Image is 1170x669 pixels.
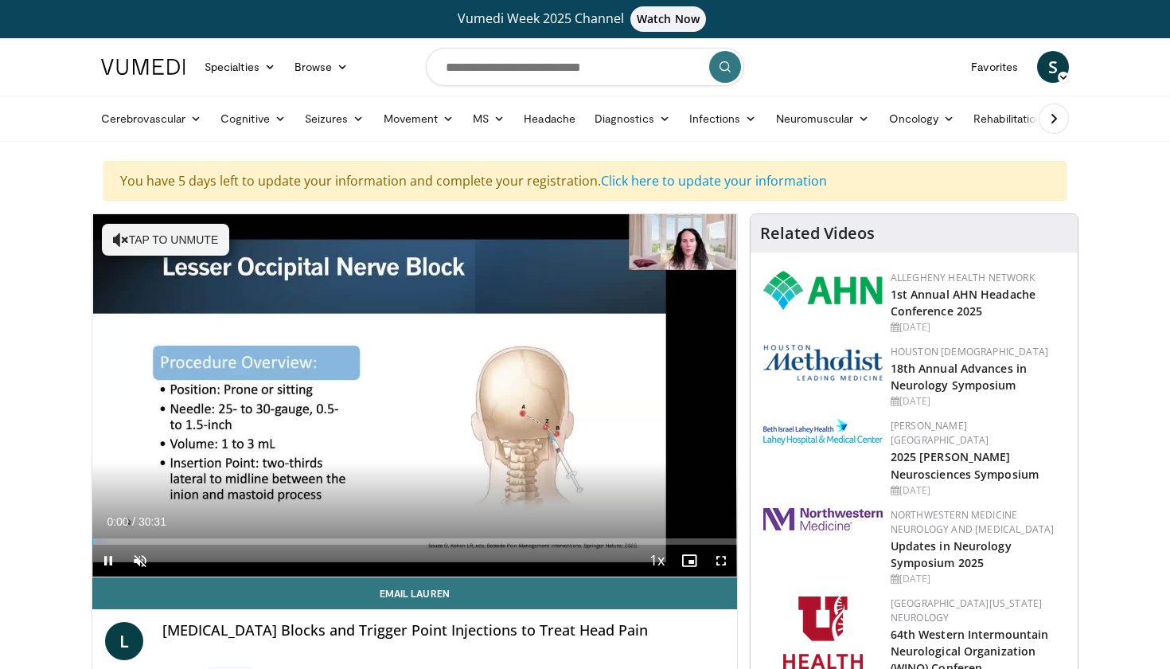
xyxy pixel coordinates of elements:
a: Houston [DEMOGRAPHIC_DATA] [891,345,1048,358]
div: Progress Bar [92,538,737,545]
a: Northwestern Medicine Neurology and [MEDICAL_DATA] [891,508,1055,536]
div: [DATE] [891,483,1065,498]
img: 5e4488cc-e109-4a4e-9fd9-73bb9237ee91.png.150x105_q85_autocrop_double_scale_upscale_version-0.2.png [763,345,883,381]
a: Diagnostics [585,103,680,135]
button: Pause [92,545,124,577]
a: Cerebrovascular [92,103,211,135]
a: S [1037,51,1069,83]
a: 1st Annual AHN Headache Conference 2025 [891,287,1035,319]
h4: Related Videos [760,224,875,243]
a: [GEOGRAPHIC_DATA][US_STATE] Neurology [891,597,1043,624]
img: 628ffacf-ddeb-4409-8647-b4d1102df243.png.150x105_q85_autocrop_double_scale_upscale_version-0.2.png [763,271,883,310]
a: Updates in Neurology Symposium 2025 [891,538,1012,570]
span: 30:31 [138,515,166,528]
span: Watch Now [630,6,706,32]
a: Specialties [195,51,285,83]
a: Movement [374,103,464,135]
input: Search topics, interventions [426,48,744,86]
div: [DATE] [891,572,1065,586]
a: Rehabilitation [964,103,1051,135]
div: [DATE] [891,320,1065,334]
button: Enable picture-in-picture mode [673,545,705,577]
a: Click here to update your information [601,172,827,190]
a: Headache [514,103,585,135]
span: Vumedi Week 2025 Channel [458,10,712,27]
a: Neuromuscular [766,103,879,135]
a: Cognitive [211,103,295,135]
a: MS [463,103,514,135]
a: Browse [285,51,358,83]
a: 18th Annual Advances in Neurology Symposium [891,361,1027,393]
a: L [105,622,143,660]
a: Email Lauren [92,577,737,609]
img: 2a462fb6-9365-492a-ac79-3166a6f924d8.png.150x105_q85_autocrop_double_scale_upscale_version-0.2.jpg [763,508,883,530]
a: Oncology [879,103,965,135]
img: VuMedi Logo [101,59,185,75]
a: [PERSON_NAME][GEOGRAPHIC_DATA] [891,419,989,447]
a: Allegheny Health Network [891,271,1035,284]
a: Vumedi Week 2025 ChannelWatch Now [103,6,1067,32]
img: e7977282-282c-4444-820d-7cc2733560fd.jpg.150x105_q85_autocrop_double_scale_upscale_version-0.2.jpg [763,419,883,445]
div: You have 5 days left to update your information and complete your registration. [103,161,1067,201]
button: Unmute [124,545,156,577]
span: / [132,515,135,528]
h4: [MEDICAL_DATA] Blocks and Trigger Point Injections to Treat Head Pain [162,622,724,640]
a: Seizures [295,103,374,135]
div: [DATE] [891,394,1065,409]
button: Fullscreen [705,545,737,577]
a: Favorites [961,51,1028,83]
span: 0:00 [107,515,128,528]
button: Playback Rate [642,545,673,577]
a: 2025 [PERSON_NAME] Neurosciences Symposium [891,449,1039,481]
video-js: Video Player [92,214,737,577]
button: Tap to unmute [102,224,229,256]
a: Infections [680,103,766,135]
